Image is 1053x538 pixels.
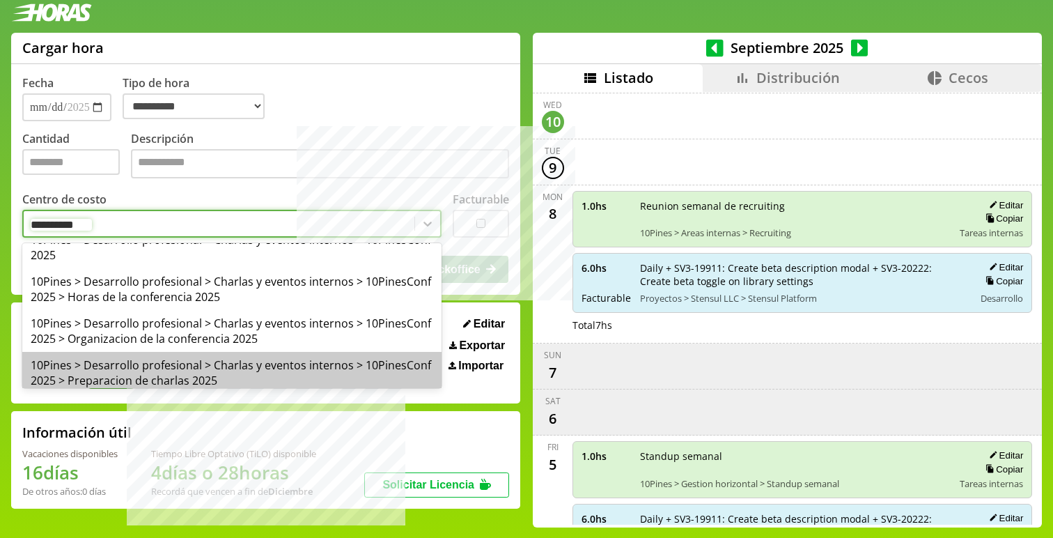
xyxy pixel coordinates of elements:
[582,261,630,275] span: 6.0 hs
[985,449,1023,461] button: Editar
[453,192,509,207] label: Facturable
[22,226,442,268] div: 10Pines > Desarrollo profesional > Charlas y eventos internos > 10PinesConf 2025
[582,291,630,305] span: Facturable
[547,441,559,453] div: Fri
[582,512,630,525] span: 6.0 hs
[123,93,265,119] select: Tipo de hora
[572,318,1033,332] div: Total 7 hs
[268,485,313,498] b: Diciembre
[474,318,505,330] span: Editar
[151,460,316,485] h1: 4 días o 28 horas
[22,192,107,207] label: Centro de costo
[459,317,509,331] button: Editar
[640,226,951,239] span: 10Pines > Areas internas > Recruiting
[582,449,630,463] span: 1.0 hs
[981,292,1023,305] span: Desarrollo
[22,352,442,394] div: 10Pines > Desarrollo profesional > Charlas y eventos internos > 10PinesConf 2025 > Preparacion de...
[544,349,561,361] div: Sun
[545,145,561,157] div: Tue
[22,423,132,442] h2: Información útil
[640,449,951,463] span: Standup semanal
[981,213,1023,224] button: Copiar
[459,339,505,352] span: Exportar
[640,261,965,288] span: Daily + SV3-19911: Create beta description modal + SV3-20222: Create beta toggle on library settings
[22,310,442,352] div: 10Pines > Desarrollo profesional > Charlas y eventos internos > 10PinesConf 2025 > Organizacion d...
[640,199,951,213] span: Reunion semanal de recruiting
[22,268,442,310] div: 10Pines > Desarrollo profesional > Charlas y eventos internos > 10PinesConf 2025 > Horas de la co...
[123,75,276,121] label: Tipo de hora
[542,111,564,133] div: 10
[542,453,564,475] div: 5
[22,75,54,91] label: Fecha
[960,226,1023,239] span: Tareas internas
[543,99,562,111] div: Wed
[382,479,474,491] span: Solicitar Licencia
[131,149,509,178] textarea: Descripción
[604,68,653,87] span: Listado
[949,68,988,87] span: Cecos
[981,275,1023,287] button: Copiar
[542,157,564,179] div: 9
[543,191,563,203] div: Mon
[22,447,118,460] div: Vacaciones disponibles
[458,360,504,372] span: Importar
[542,203,564,225] div: 8
[985,199,1023,211] button: Editar
[445,339,509,353] button: Exportar
[151,485,316,498] div: Recordá que vencen a fin de
[542,407,564,429] div: 6
[151,447,316,460] div: Tiempo Libre Optativo (TiLO) disponible
[545,395,561,407] div: Sat
[22,38,104,57] h1: Cargar hora
[985,261,1023,273] button: Editar
[582,199,630,213] span: 1.0 hs
[131,131,509,182] label: Descripción
[985,512,1023,524] button: Editar
[981,463,1023,475] button: Copiar
[542,361,564,383] div: 7
[22,149,120,175] input: Cantidad
[11,3,92,22] img: logotipo
[960,477,1023,490] span: Tareas internas
[640,292,965,305] span: Proyectos > Stensul LLC > Stensul Platform
[533,92,1042,525] div: scrollable content
[22,131,131,182] label: Cantidad
[724,38,851,57] span: Septiembre 2025
[22,485,118,498] div: De otros años: 0 días
[364,472,509,498] button: Solicitar Licencia
[756,68,840,87] span: Distribución
[22,460,118,485] h1: 16 días
[640,477,951,490] span: 10Pines > Gestion horizontal > Standup semanal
